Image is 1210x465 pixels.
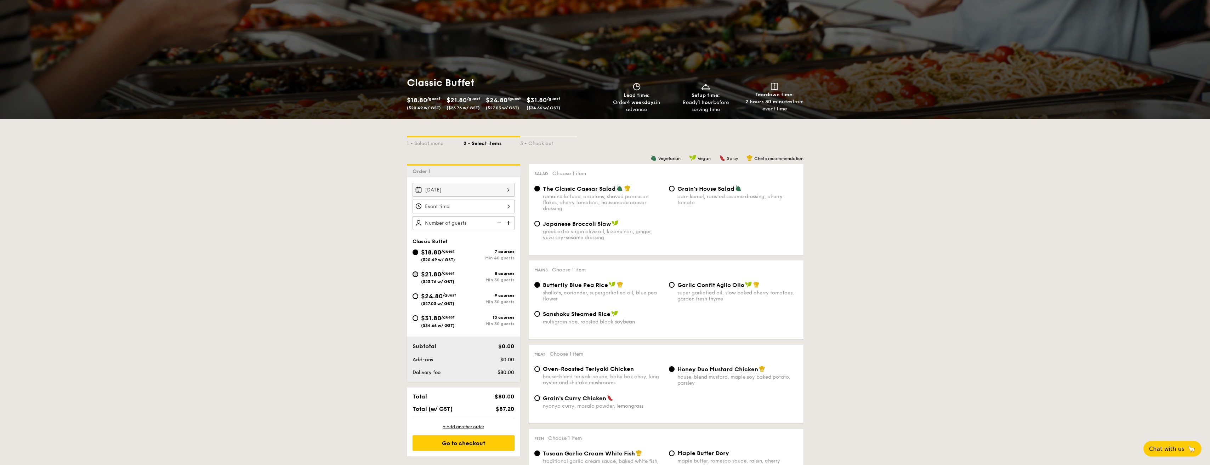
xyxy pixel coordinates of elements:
div: 3 - Check out [520,137,577,147]
span: /guest [547,96,560,101]
div: Min 40 guests [464,256,515,260]
img: icon-spicy.37a8142b.svg [719,155,726,161]
span: ($20.49 w/ GST) [421,257,455,262]
span: Grain's House Salad [677,185,734,192]
div: multigrain rice, roasted black soybean [543,319,663,325]
input: $31.80/guest($34.66 w/ GST)10 coursesMin 30 guests [413,315,418,321]
span: Salad [534,171,548,176]
span: Subtotal [413,343,437,350]
input: The Classic Caesar Saladromaine lettuce, croutons, shaved parmesan flakes, cherry tomatoes, house... [534,186,540,191]
span: ($27.03 w/ GST) [421,301,454,306]
img: icon-spicy.37a8142b.svg [607,395,613,401]
img: icon-dish.430c3a2e.svg [700,83,711,91]
span: $18.80 [421,248,441,256]
span: Chef's recommendation [754,156,803,161]
input: Honey Duo Mustard Chickenhouse-blend mustard, maple soy baked potato, parsley [669,366,675,372]
span: Choose 1 item [552,171,586,177]
div: Min 30 guests [464,321,515,326]
span: Spicy [727,156,738,161]
span: ($20.49 w/ GST) [407,105,441,110]
img: icon-vegan.f8ff3823.svg [745,281,752,288]
span: ($34.66 w/ GST) [527,105,560,110]
input: Maple Butter Dorymaple butter, romesco sauce, raisin, cherry tomato pickle [669,450,675,456]
span: /guest [441,249,455,254]
span: Mains [534,268,548,272]
span: $0.00 [500,357,514,363]
div: Min 30 guests [464,277,515,282]
span: Teardown time: [755,92,794,98]
img: icon-teardown.65201eee.svg [771,83,778,90]
div: 2 - Select items [464,137,520,147]
span: $31.80 [421,314,441,322]
input: $21.80/guest($23.76 w/ GST)8 coursesMin 30 guests [413,271,418,277]
img: icon-vegetarian.fe4039eb.svg [617,185,623,191]
img: icon-chef-hat.a58ddaea.svg [636,450,642,456]
span: Setup time: [692,92,720,98]
div: from event time [743,98,806,113]
span: Order 1 [413,168,433,174]
span: Delivery fee [413,369,441,375]
span: Sanshoku Steamed Rice [543,311,610,317]
div: 10 courses [464,315,515,320]
strong: 1 hour [698,99,713,105]
span: /guest [467,96,480,101]
input: Oven-Roasted Teriyaki Chickenhouse-blend teriyaki sauce, baby bok choy, king oyster and shiitake ... [534,366,540,372]
span: Meat [534,352,545,357]
span: Chat with us [1149,446,1185,452]
span: /guest [441,315,455,320]
span: /guest [443,293,456,298]
input: Number of guests [413,216,515,230]
img: icon-vegan.f8ff3823.svg [609,281,616,288]
div: house-blend mustard, maple soy baked potato, parsley [677,374,798,386]
div: nyonya curry, masala powder, lemongrass [543,403,663,409]
strong: 2 hours 30 minutes [745,99,793,105]
span: Butterfly Blue Pea Rice [543,282,608,288]
input: Japanese Broccoli Slawgreek extra virgin olive oil, kizami nori, ginger, yuzu soy-sesame dressing [534,221,540,226]
div: Order in advance [605,99,669,113]
input: Grain's Curry Chickennyonya curry, masala powder, lemongrass [534,395,540,401]
img: icon-vegan.f8ff3823.svg [611,310,618,317]
span: Add-ons [413,357,433,363]
span: $80.00 [495,393,514,400]
img: icon-add.58712e84.svg [504,216,515,230]
span: ($34.66 w/ GST) [421,323,455,328]
div: 8 courses [464,271,515,276]
span: Honey Duo Mustard Chicken [677,366,758,373]
span: $0.00 [498,343,514,350]
span: $87.20 [496,406,514,412]
span: Total [413,393,427,400]
span: The Classic Caesar Salad [543,185,616,192]
input: $24.80/guest($27.03 w/ GST)9 coursesMin 30 guests [413,293,418,299]
img: icon-clock.2db775ea.svg [631,83,642,91]
span: Grain's Curry Chicken [543,395,606,402]
span: $21.80 [421,270,441,278]
span: Vegetarian [658,156,681,161]
span: Vegan [698,156,711,161]
input: Garlic Confit Aglio Oliosuper garlicfied oil, slow baked cherry tomatoes, garden fresh thyme [669,282,675,288]
span: $24.80 [486,96,507,104]
input: $18.80/guest($20.49 w/ GST)7 coursesMin 40 guests [413,249,418,255]
h1: Classic Buffet [407,76,602,89]
input: Grain's House Saladcorn kernel, roasted sesame dressing, cherry tomato [669,186,675,191]
span: Garlic Confit Aglio Olio [677,282,744,288]
span: Fish [534,436,544,441]
span: 🦙 [1187,445,1196,453]
img: icon-chef-hat.a58ddaea.svg [753,281,760,288]
div: Go to checkout [413,435,515,451]
input: Event date [413,183,515,197]
img: icon-chef-hat.a58ddaea.svg [746,155,753,161]
input: Tuscan Garlic Cream White Fishtraditional garlic cream sauce, baked white fish, roasted tomatoes [534,450,540,456]
img: icon-vegetarian.fe4039eb.svg [735,185,742,191]
span: Choose 1 item [550,351,583,357]
span: /guest [427,96,441,101]
div: greek extra virgin olive oil, kizami nori, ginger, yuzu soy-sesame dressing [543,229,663,241]
span: $31.80 [527,96,547,104]
span: Tuscan Garlic Cream White Fish [543,450,635,457]
input: Butterfly Blue Pea Riceshallots, coriander, supergarlicfied oil, blue pea flower [534,282,540,288]
img: icon-chef-hat.a58ddaea.svg [759,366,765,372]
img: icon-vegan.f8ff3823.svg [612,220,619,226]
span: Choose 1 item [548,435,582,441]
span: Japanese Broccoli Slaw [543,220,611,227]
div: Min 30 guests [464,299,515,304]
span: Lead time: [624,92,650,98]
